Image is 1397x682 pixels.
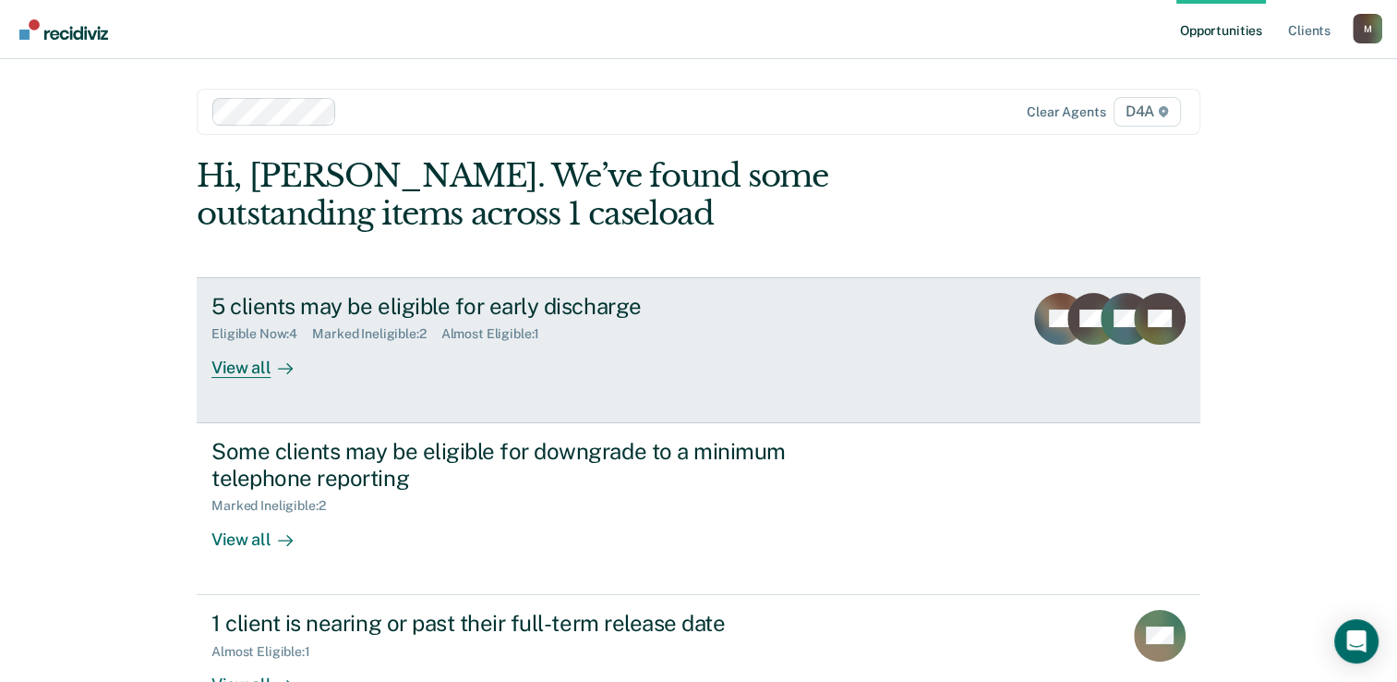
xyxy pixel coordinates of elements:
div: M [1353,14,1382,43]
img: Recidiviz [19,19,108,40]
div: Some clients may be eligible for downgrade to a minimum telephone reporting [211,438,860,492]
div: Clear agents [1027,104,1105,120]
div: View all [211,514,315,550]
div: Almost Eligible : 1 [441,326,555,342]
button: Profile dropdown button [1353,14,1382,43]
div: Marked Ineligible : 2 [312,326,440,342]
div: Almost Eligible : 1 [211,644,325,660]
div: Open Intercom Messenger [1334,619,1379,664]
a: Some clients may be eligible for downgrade to a minimum telephone reportingMarked Ineligible:2Vie... [197,423,1200,595]
div: 1 client is nearing or past their full-term release date [211,610,860,637]
div: Marked Ineligible : 2 [211,498,340,514]
div: 5 clients may be eligible for early discharge [211,293,860,320]
div: Eligible Now : 4 [211,326,312,342]
div: Hi, [PERSON_NAME]. We’ve found some outstanding items across 1 caseload [197,157,999,233]
div: View all [211,342,315,378]
a: 5 clients may be eligible for early dischargeEligible Now:4Marked Ineligible:2Almost Eligible:1Vi... [197,277,1200,423]
span: D4A [1114,97,1181,127]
